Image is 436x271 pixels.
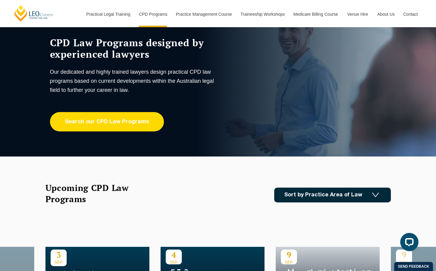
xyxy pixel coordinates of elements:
[50,37,217,60] h1: CPD Law Programs designed by experienced lawyers
[289,1,343,27] a: Medicare Billing Course
[51,260,67,264] span: SEP
[14,5,54,22] a: [PERSON_NAME] Centre for Law
[281,250,297,260] p: 9
[171,1,236,27] a: Practice Management Course
[51,250,67,260] p: 3
[236,1,289,27] a: Traineeship Workshops
[399,1,422,27] a: Contact
[82,1,135,27] a: Practical Legal Training
[274,188,391,202] a: Sort by Practice Area of Law
[395,231,421,256] iframe: LiveChat chat widget
[343,1,373,27] a: Venue Hire
[45,182,144,205] h2: Upcoming CPD Law Programs
[281,260,297,264] span: SEP
[166,250,182,260] p: 4
[372,192,379,198] img: Icon
[373,1,399,27] a: About Us
[50,67,217,95] p: Our dedicated and highly trained lawyers design practical CPD law programs based on current devel...
[134,1,171,27] a: CPD Programs
[50,112,164,131] a: Search our CPD Law Programs
[166,260,182,264] span: SEP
